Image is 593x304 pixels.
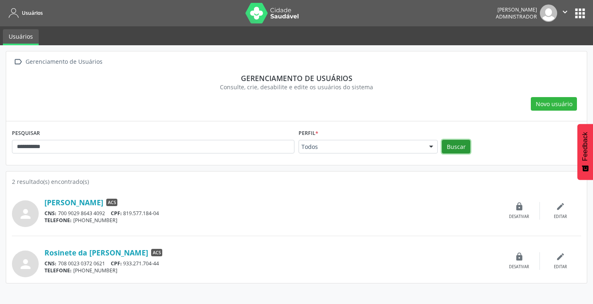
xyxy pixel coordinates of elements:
i: edit [556,202,565,211]
a: [PERSON_NAME] [44,198,103,207]
span: CPF: [111,260,122,267]
i: edit [556,252,565,261]
div: Consulte, crie, desabilite e edite os usuários do sistema [18,83,575,91]
span: Usuários [22,9,43,16]
button: apps [573,6,587,21]
i: lock [515,252,524,261]
span: TELEFONE: [44,267,72,274]
span: Todos [301,143,421,151]
span: ACS [151,249,162,256]
div: 708 0023 0372 0621 933.271.704-44 [44,260,499,267]
span: CNS: [44,210,56,217]
span: CPF: [111,210,122,217]
div: [PHONE_NUMBER] [44,267,499,274]
i:  [560,7,570,16]
label: Perfil [299,127,318,140]
div: Editar [554,214,567,220]
div: [PERSON_NAME] [496,6,537,13]
button: Feedback - Mostrar pesquisa [577,124,593,180]
span: Novo usuário [536,100,572,108]
i: person [18,257,33,272]
label: PESQUISAR [12,127,40,140]
span: CNS: [44,260,56,267]
div: Gerenciamento de usuários [18,74,575,83]
a:  Gerenciamento de Usuários [12,56,104,68]
a: Usuários [6,6,43,20]
div: [PHONE_NUMBER] [44,217,499,224]
span: Feedback [581,132,589,161]
button: Novo usuário [531,97,577,111]
div: Editar [554,264,567,270]
button:  [557,5,573,22]
a: Rosinete da [PERSON_NAME] [44,248,148,257]
div: Desativar [509,214,529,220]
i: lock [515,202,524,211]
i:  [12,56,24,68]
i: person [18,207,33,221]
img: img [540,5,557,22]
div: Gerenciamento de Usuários [24,56,104,68]
div: 700 9029 8643 4092 819.577.184-04 [44,210,499,217]
span: ACS [106,199,117,206]
div: Desativar [509,264,529,270]
span: Administrador [496,13,537,20]
span: TELEFONE: [44,217,72,224]
div: 2 resultado(s) encontrado(s) [12,177,581,186]
a: Usuários [3,29,39,45]
button: Buscar [442,140,470,154]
